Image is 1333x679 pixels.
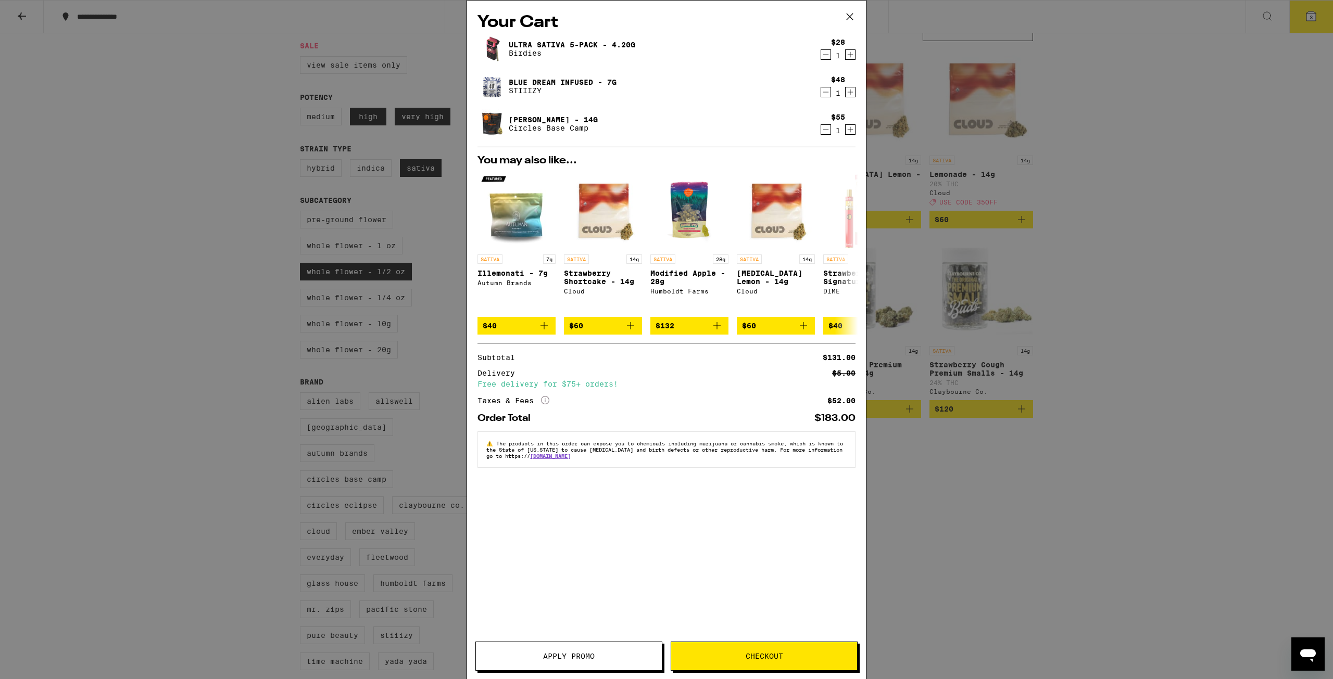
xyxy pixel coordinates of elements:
a: Open page for Amnesia Lemon - 14g from Cloud [737,171,815,317]
span: $40 [483,322,497,330]
div: Free delivery for $75+ orders! [477,380,856,388]
div: 1 [831,126,845,135]
button: Checkout [671,642,858,671]
img: Cloud - Strawberry Shortcake - 14g [564,171,642,249]
img: Blue Dream Infused - 7g [477,72,507,101]
p: STIIIZY [509,86,617,95]
button: Apply Promo [475,642,662,671]
p: 14g [799,254,815,264]
button: Increment [845,49,856,60]
p: 7g [543,254,556,264]
img: DIME - Strawberry Cough Signature AIO - 1g [840,171,885,249]
div: Humboldt Farms [650,288,728,294]
h2: You may also like... [477,156,856,166]
p: [MEDICAL_DATA] Lemon - 14g [737,269,815,286]
button: Add to bag [564,317,642,335]
p: SATIVA [737,254,762,264]
a: Open page for Illemonati - 7g from Autumn Brands [477,171,556,317]
div: $131.00 [823,354,856,361]
p: SATIVA [564,254,589,264]
div: $52.00 [827,397,856,404]
p: Modified Apple - 28g [650,269,728,286]
div: Cloud [564,288,642,294]
button: Increment [845,124,856,135]
p: Illemonati - 7g [477,269,556,277]
img: Autumn Brands - Illemonati - 7g [477,171,556,249]
span: $60 [742,322,756,330]
button: Add to bag [477,317,556,335]
span: The products in this order can expose you to chemicals including marijuana or cannabis smoke, whi... [486,440,843,459]
div: $5.00 [832,369,856,377]
div: DIME [823,288,901,294]
img: Cloud - Amnesia Lemon - 14g [737,171,815,249]
a: [PERSON_NAME] - 14g [509,116,598,124]
div: $28 [831,38,845,46]
button: Decrement [821,49,831,60]
a: Ultra Sativa 5-Pack - 4.20g [509,41,635,49]
button: Add to bag [737,317,815,335]
button: Add to bag [650,317,728,335]
p: SATIVA [650,254,675,264]
span: Checkout [746,652,783,660]
img: Ultra Sativa 5-Pack - 4.20g [477,34,507,63]
div: $183.00 [814,414,856,423]
span: ⚠️ [486,440,496,446]
span: $132 [656,322,674,330]
p: Circles Base Camp [509,124,598,132]
button: Decrement [821,124,831,135]
button: Increment [845,87,856,97]
div: Order Total [477,414,538,423]
div: Cloud [737,288,815,294]
span: $40 [828,322,842,330]
img: Gush Rush - 14g [477,109,507,138]
a: [DOMAIN_NAME] [530,453,571,459]
div: $55 [831,113,845,121]
img: Humboldt Farms - Modified Apple - 28g [650,171,728,249]
a: Blue Dream Infused - 7g [509,78,617,86]
div: 1 [831,52,845,60]
span: Apply Promo [543,652,595,660]
h2: Your Cart [477,11,856,34]
a: Open page for Modified Apple - 28g from Humboldt Farms [650,171,728,317]
div: $48 [831,75,845,84]
a: Open page for Strawberry Cough Signature AIO - 1g from DIME [823,171,901,317]
div: 1 [831,89,845,97]
p: Birdies [509,49,635,57]
iframe: Button to launch messaging window [1291,637,1325,671]
a: Open page for Strawberry Shortcake - 14g from Cloud [564,171,642,317]
div: Delivery [477,369,522,377]
div: Autumn Brands [477,279,556,286]
button: Add to bag [823,317,901,335]
p: 28g [713,254,728,264]
p: Strawberry Shortcake - 14g [564,269,642,286]
div: Taxes & Fees [477,396,549,405]
span: $60 [569,322,583,330]
p: Strawberry Cough Signature AIO - 1g [823,269,901,286]
div: Subtotal [477,354,522,361]
button: Decrement [821,87,831,97]
p: 14g [626,254,642,264]
p: SATIVA [823,254,848,264]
